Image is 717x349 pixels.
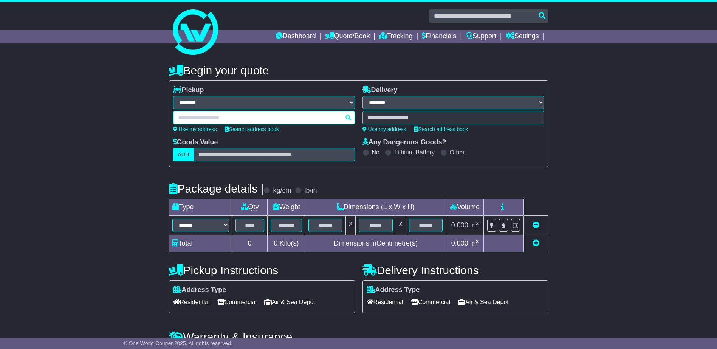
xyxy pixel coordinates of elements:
[362,264,548,276] h4: Delivery Instructions
[533,221,539,229] a: Remove this item
[169,64,548,77] h4: Begin your quote
[173,126,217,132] a: Use my address
[466,30,496,43] a: Support
[232,199,267,216] td: Qty
[367,286,420,294] label: Address Type
[325,30,370,43] a: Quote/Book
[362,86,398,94] label: Delivery
[411,296,450,308] span: Commercial
[451,239,468,247] span: 0.000
[367,296,403,308] span: Residential
[362,138,446,147] label: Any Dangerous Goods?
[458,296,509,308] span: Air & Sea Depot
[533,239,539,247] a: Add new item
[476,239,479,244] sup: 3
[379,30,412,43] a: Tracking
[450,149,465,156] label: Other
[169,264,355,276] h4: Pickup Instructions
[123,340,232,346] span: © One World Courier 2025. All rights reserved.
[422,30,456,43] a: Financials
[274,239,277,247] span: 0
[476,221,479,226] sup: 3
[169,182,264,195] h4: Package details |
[173,286,226,294] label: Address Type
[273,187,291,195] label: kg/cm
[394,149,435,156] label: Lithium Battery
[173,86,204,94] label: Pickup
[267,235,305,252] td: Kilo(s)
[169,235,232,252] td: Total
[173,111,355,124] typeahead: Please provide city
[470,239,479,247] span: m
[506,30,539,43] a: Settings
[232,235,267,252] td: 0
[225,126,279,132] a: Search address book
[217,296,257,308] span: Commercial
[169,330,548,343] h4: Warranty & Insurance
[305,199,446,216] td: Dimensions (L x W x H)
[264,296,315,308] span: Air & Sea Depot
[414,126,468,132] a: Search address book
[169,199,232,216] td: Type
[470,221,479,229] span: m
[446,199,484,216] td: Volume
[396,216,406,235] td: x
[173,138,218,147] label: Goods Value
[362,126,406,132] a: Use my address
[451,221,468,229] span: 0.000
[173,296,210,308] span: Residential
[267,199,305,216] td: Weight
[276,30,316,43] a: Dashboard
[346,216,356,235] td: x
[173,148,194,161] label: AUD
[305,235,446,252] td: Dimensions in Centimetre(s)
[304,187,317,195] label: lb/in
[372,149,379,156] label: No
